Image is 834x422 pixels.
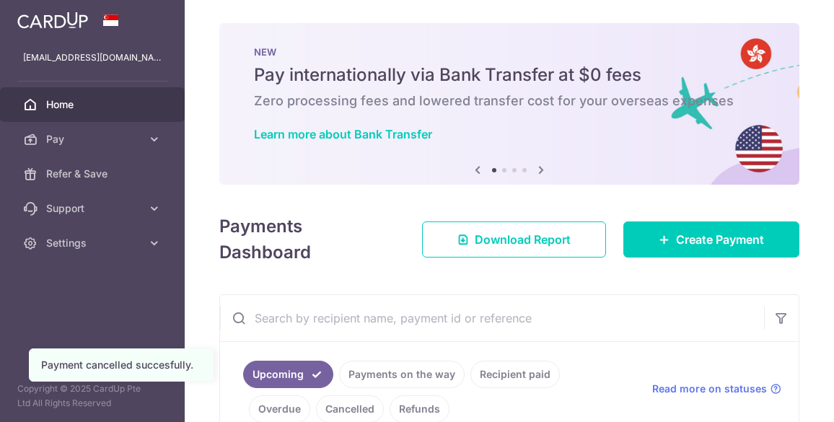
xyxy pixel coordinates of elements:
span: Read more on statuses [652,382,767,396]
a: Download Report [422,221,606,258]
p: [EMAIL_ADDRESS][DOMAIN_NAME] [23,50,162,65]
span: Home [46,97,141,112]
iframe: Opens a widget where you can find more information [738,379,820,415]
span: Create Payment [676,231,764,248]
h5: Pay internationally via Bank Transfer at $0 fees [254,63,765,87]
a: Recipient paid [470,361,560,388]
span: Download Report [475,231,571,248]
p: NEW [254,46,765,58]
a: Read more on statuses [652,382,781,396]
h4: Payments Dashboard [219,214,396,265]
a: Upcoming [243,361,333,388]
span: Refer & Save [46,167,141,181]
h6: Zero processing fees and lowered transfer cost for your overseas expenses [254,92,765,110]
div: Payment cancelled succesfully. [41,358,201,372]
img: CardUp [17,12,88,29]
span: Support [46,201,141,216]
input: Search by recipient name, payment id or reference [220,295,764,341]
a: Create Payment [623,221,799,258]
span: Pay [46,132,141,146]
a: Payments on the way [339,361,465,388]
img: Bank transfer banner [219,23,799,185]
span: Settings [46,236,141,250]
a: Learn more about Bank Transfer [254,127,432,141]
